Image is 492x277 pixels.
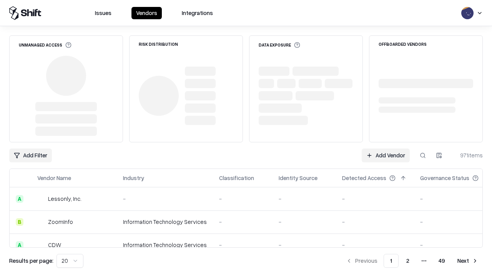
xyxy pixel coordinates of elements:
[37,218,45,226] img: ZoomInfo
[16,195,23,203] div: A
[341,254,483,268] nav: pagination
[400,254,416,268] button: 2
[9,257,53,265] p: Results per page:
[342,241,408,249] div: -
[177,7,218,19] button: Integrations
[362,149,410,162] a: Add Vendor
[259,42,300,48] div: Data Exposure
[420,241,491,249] div: -
[420,195,491,203] div: -
[384,254,399,268] button: 1
[219,241,266,249] div: -
[19,42,71,48] div: Unmanaged Access
[279,241,330,249] div: -
[90,7,116,19] button: Issues
[342,195,408,203] div: -
[131,7,162,19] button: Vendors
[37,241,45,249] img: CDW
[219,174,254,182] div: Classification
[453,254,483,268] button: Next
[452,151,483,159] div: 971 items
[342,174,386,182] div: Detected Access
[219,218,266,226] div: -
[16,218,23,226] div: B
[48,195,81,203] div: Lessonly, Inc.
[139,42,178,46] div: Risk Distribution
[16,241,23,249] div: A
[379,42,427,46] div: Offboarded Vendors
[123,195,207,203] div: -
[279,218,330,226] div: -
[123,174,144,182] div: Industry
[37,195,45,203] img: Lessonly, Inc.
[219,195,266,203] div: -
[9,149,52,162] button: Add Filter
[123,218,207,226] div: Information Technology Services
[420,218,491,226] div: -
[279,174,317,182] div: Identity Source
[420,174,469,182] div: Governance Status
[432,254,451,268] button: 49
[48,241,61,249] div: CDW
[342,218,408,226] div: -
[279,195,330,203] div: -
[48,218,73,226] div: ZoomInfo
[37,174,71,182] div: Vendor Name
[123,241,207,249] div: Information Technology Services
